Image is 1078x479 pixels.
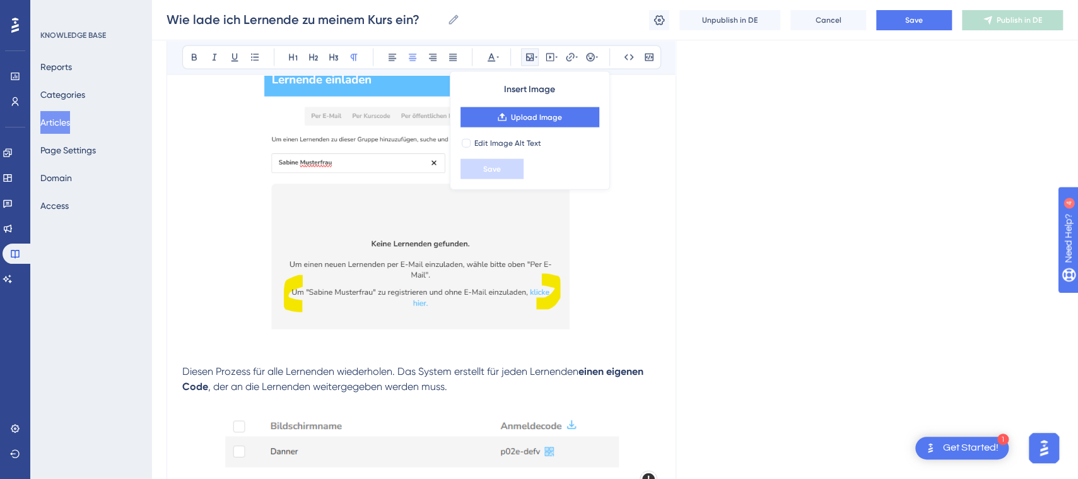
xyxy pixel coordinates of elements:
[997,15,1042,25] span: Publish in DE
[702,15,758,25] span: Unpublish in DE
[40,111,70,134] button: Articles
[460,159,524,179] button: Save
[182,365,646,393] strong: einen eigenen Code
[182,365,578,377] span: Diesen Prozess für alle Lernenden wiederholen. Das System erstellt für jeden Lernenden
[30,3,79,18] span: Need Help?
[504,82,555,97] span: Insert Image
[167,11,442,28] input: Article Name
[40,167,72,189] button: Domain
[679,10,780,30] button: Unpublish in DE
[40,194,69,217] button: Access
[511,112,562,122] span: Upload Image
[474,138,541,148] span: Edit Image Alt Text
[915,437,1009,459] div: Open Get Started! checklist, remaining modules: 1
[816,15,841,25] span: Cancel
[460,107,599,127] button: Upload Image
[1025,429,1063,467] iframe: UserGuiding AI Assistant Launcher
[208,381,447,393] span: , der an die Lernenden weitergegeben werden muss.
[40,56,72,78] button: Reports
[40,139,96,162] button: Page Settings
[483,164,501,174] span: Save
[88,6,91,16] div: 4
[790,10,866,30] button: Cancel
[40,83,85,106] button: Categories
[905,15,923,25] span: Save
[923,441,938,456] img: launcher-image-alternative-text
[962,10,1063,30] button: Publish in DE
[876,10,952,30] button: Save
[997,434,1009,445] div: 1
[943,441,999,455] div: Get Started!
[40,30,106,40] div: KNOWLEDGE BASE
